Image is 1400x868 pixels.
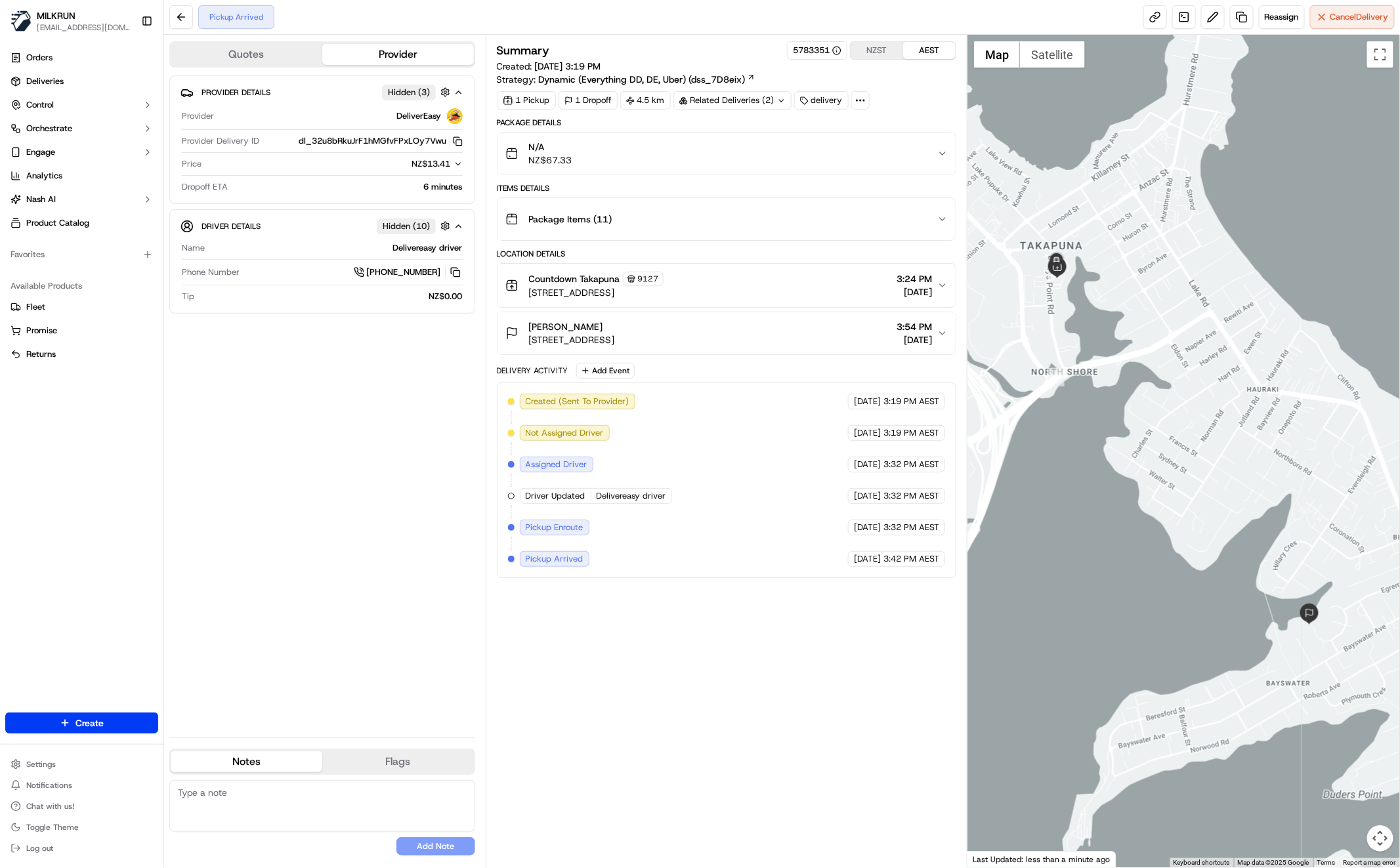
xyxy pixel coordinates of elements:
span: Provider Details [202,87,270,98]
span: Created: [497,60,601,73]
span: 3:19 PM AEST [883,427,939,439]
span: 3:32 PM AEST [883,459,939,470]
span: 9127 [638,274,659,284]
a: Deliveries [5,71,158,92]
button: Package Items (11) [498,198,956,240]
span: Product Catalog [26,217,89,229]
span: Log out [26,843,53,854]
button: Nash AI [5,189,158,210]
button: NZST [851,42,903,59]
span: [DATE] [897,333,932,346]
button: Keyboard shortcuts [1174,858,1230,867]
div: Start new chat [45,125,215,138]
button: Orchestrate [5,118,158,139]
span: [DATE] [854,427,881,439]
span: [DATE] [854,490,881,502]
span: Assigned Driver [526,459,587,470]
div: delivery [794,91,849,110]
span: Name [182,242,205,254]
img: Google [971,850,1014,867]
span: Not Assigned Driver [526,427,604,439]
a: Promise [11,325,153,337]
span: [DATE] [854,522,881,533]
div: We're available if you need us! [45,138,166,149]
span: [DATE] 3:19 PM [535,60,601,72]
button: Fleet [5,297,158,318]
button: Notes [171,751,322,772]
img: 1736555255976-a54dd68f-1ca7-489b-9aae-adbdc363a1c4 [13,125,37,149]
div: 5783351 [793,45,841,56]
span: Package Items ( 11 ) [529,213,612,226]
button: MILKRUN [37,9,75,22]
span: [PERSON_NAME] [529,320,603,333]
button: Toggle fullscreen view [1367,41,1393,68]
a: Returns [11,348,153,360]
span: DeliverEasy [397,110,442,122]
span: Toggle Theme [26,822,79,833]
span: Settings [26,759,56,770]
button: Promise [5,320,158,341]
button: Engage [5,142,158,163]
p: Welcome 👋 [13,52,239,73]
span: Pylon [131,222,159,232]
a: Fleet [11,301,153,313]
button: Reassign [1259,5,1305,29]
span: Provider Delivery ID [182,135,259,147]
button: Control [5,94,158,115]
span: [PHONE_NUMBER] [367,266,441,278]
span: [DATE] [854,553,881,565]
div: Items Details [497,183,956,194]
input: Got a question? Start typing here... [34,85,236,98]
span: Delivereasy driver [597,490,666,502]
button: [PERSON_NAME][STREET_ADDRESS]3:54 PM[DATE] [498,312,956,354]
span: Dropoff ETA [182,181,228,193]
button: Chat with us! [5,797,158,816]
a: [PHONE_NUMBER] [354,265,463,279]
span: Created (Sent To Provider) [526,396,629,407]
button: Returns [5,344,158,365]
div: Last Updated: less than a minute ago [967,851,1116,867]
span: Dynamic (Everything DD, DE, Uber) (dss_7D8eix) [539,73,746,86]
div: Delivery Activity [497,365,568,376]
a: 💻API Documentation [106,185,216,209]
span: Provider [182,110,214,122]
span: Analytics [26,170,62,182]
span: NZ$13.41 [412,158,451,169]
span: Hidden ( 3 ) [388,87,430,98]
div: Strategy: [497,73,755,86]
a: Analytics [5,165,158,186]
span: NZ$67.33 [529,154,572,167]
span: 3:42 PM AEST [883,553,939,565]
span: 3:32 PM AEST [883,490,939,502]
span: Countdown Takapuna [529,272,620,285]
span: [STREET_ADDRESS] [529,333,615,346]
button: Show street map [974,41,1020,68]
img: Nash [13,13,39,39]
span: Chat with us! [26,801,74,812]
div: 📗 [13,192,24,202]
span: Cancel Delivery [1330,11,1389,23]
span: Orchestrate [26,123,72,134]
h3: Summary [497,45,550,56]
div: 1 Pickup [497,91,556,110]
button: Settings [5,755,158,774]
span: Tip [182,291,194,302]
img: MILKRUN [11,10,32,31]
button: Toggle Theme [5,818,158,837]
button: MILKRUNMILKRUN[EMAIL_ADDRESS][DOMAIN_NAME] [5,5,136,37]
span: 3:24 PM [897,272,932,285]
div: 1 Dropoff [559,91,618,110]
span: [EMAIL_ADDRESS][DOMAIN_NAME] [37,22,131,33]
span: Deliveries [26,75,64,87]
div: Favorites [5,244,158,265]
span: Hidden ( 10 ) [383,220,430,232]
button: Log out [5,839,158,858]
button: Start new chat [223,129,239,145]
button: Hidden (10) [377,218,454,234]
button: Driver DetailsHidden (10) [180,215,464,237]
div: Related Deliveries (2) [673,91,792,110]
button: N/ANZ$67.33 [498,133,956,175]
button: Provider DetailsHidden (3) [180,81,464,103]
span: 3:32 PM AEST [883,522,939,533]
